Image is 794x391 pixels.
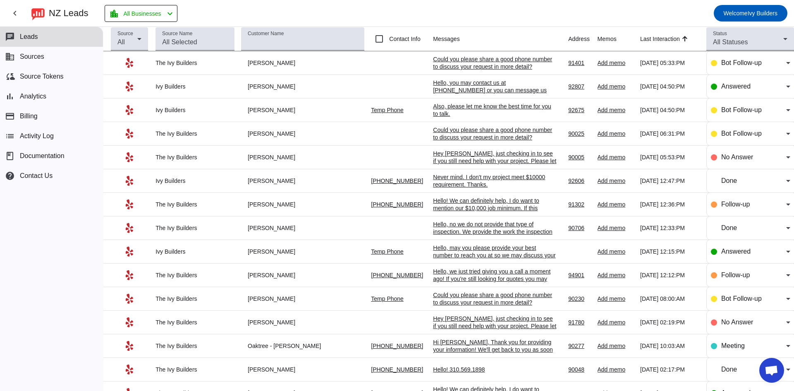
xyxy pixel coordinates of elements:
div: Also, please let me know the best time for you to talk.​ [433,103,557,118]
div: [PERSON_NAME] [241,106,364,114]
div: The Ivy Builders [155,224,234,232]
div: Add memo [598,177,634,185]
span: Billing [20,113,38,120]
span: Bot Follow-up [721,130,762,137]
a: Temp Phone [371,248,404,255]
button: All Businesses [105,5,177,22]
mat-icon: list [5,131,15,141]
div: 90005 [568,154,591,161]
div: Hello! 310.569.1898 [433,366,557,373]
div: Ivy Builders [155,177,234,185]
div: The Ivy Builders [155,130,234,137]
mat-icon: help [5,171,15,181]
div: 91401 [568,59,591,67]
span: All [117,38,125,46]
a: [PHONE_NUMBER] [371,272,423,278]
a: [PHONE_NUMBER] [371,366,423,373]
div: 90025 [568,130,591,137]
div: Ivy Builders [155,106,234,114]
div: 92606 [568,177,591,185]
mat-icon: location_city [109,9,119,19]
mat-icon: chevron_left [165,9,175,19]
mat-icon: chat [5,32,15,42]
mat-icon: chevron_left [10,8,20,18]
span: Done [721,224,737,231]
a: [PHONE_NUMBER] [371,178,423,184]
div: 94901 [568,271,591,279]
div: Hey [PERSON_NAME], just checking in to see if you still need help with your project. Please let m... [433,150,557,180]
span: Follow-up [721,271,750,278]
div: [DATE] 08:00:AM [640,295,700,302]
mat-icon: Yelp [124,129,134,139]
label: Contact Info [387,35,421,43]
span: Source Tokens [20,73,64,80]
span: All Businesses [123,8,161,19]
span: Analytics [20,93,46,100]
a: Temp Phone [371,295,404,302]
mat-label: Customer Name [248,31,284,36]
div: [PERSON_NAME] [241,83,364,90]
div: Last Interaction [640,35,680,43]
div: [PERSON_NAME] [241,319,364,326]
mat-icon: Yelp [124,365,134,374]
div: 91302 [568,201,591,208]
div: [DATE] 10:03:AM [640,342,700,350]
div: Add memo [598,201,634,208]
div: Add memo [598,319,634,326]
div: Hello, you may contact us at [PHONE_NUMBER] or you can message us here. Thank you! [433,79,557,101]
div: Add memo [598,224,634,232]
mat-icon: Yelp [124,105,134,115]
span: No Answer [721,154,753,161]
div: NZ Leads [49,7,88,19]
div: [DATE] 02:19:PM [640,319,700,326]
span: Follow-up [721,201,750,208]
div: 92675 [568,106,591,114]
span: book [5,151,15,161]
a: [PHONE_NUMBER] [371,343,423,349]
span: Sources [20,53,44,60]
span: Done [721,366,737,373]
div: [PERSON_NAME] [241,224,364,232]
div: 90277 [568,342,591,350]
div: [DATE] 12:47:PM [640,177,700,185]
div: 90230 [568,295,591,302]
mat-icon: business [5,52,15,62]
div: The Ivy Builders [155,201,234,208]
mat-icon: Yelp [124,317,134,327]
div: Add memo [598,271,634,279]
mat-icon: Yelp [124,176,134,186]
div: Add memo [598,130,634,137]
mat-icon: Yelp [124,247,134,257]
div: Add memo [598,295,634,302]
div: Ivy Builders [155,248,234,255]
div: Add memo [598,106,634,114]
div: 92807 [568,83,591,90]
div: Hey [PERSON_NAME], just checking in to see if you still need help with your project. Please let m... [433,315,557,345]
div: Hello, may you please provide your best number to reach you at so we may discuss your project fur... [433,244,557,266]
div: [DATE] 06:31:PM [640,130,700,137]
input: All Selected [162,37,228,47]
span: All Statuses [713,38,748,46]
a: Temp Phone [371,107,404,113]
span: Bot Follow-up [721,59,762,66]
div: Hello, we just tried giving you a call a moment ago! If you're still looking for quotes you may m... [433,268,557,297]
div: [PERSON_NAME] [241,366,364,373]
div: The Ivy Builders [155,366,234,373]
mat-icon: payment [5,111,15,121]
span: Meeting [721,342,745,349]
div: 90048 [568,366,591,373]
mat-icon: Yelp [124,82,134,91]
div: [DATE] 12:33:PM [640,224,700,232]
span: Welcome [724,10,748,17]
mat-icon: cloud_sync [5,72,15,82]
div: Hello, no we do not provide that type of inspection. We provide the work the inspection requires. [433,221,557,243]
div: Ivy Builders [155,83,234,90]
div: Add memo [598,59,634,67]
div: [PERSON_NAME] [241,248,364,255]
div: Hi [PERSON_NAME], Thank you for providing your information! We'll get back to you as soon as poss... [433,338,557,361]
span: Answered [721,83,751,90]
div: Could you please share a good phone number to discuss your request in more detail?​ [433,291,557,306]
div: The Ivy Builders [155,271,234,279]
div: [DATE] 12:15:PM [640,248,700,255]
mat-icon: Yelp [124,341,134,351]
